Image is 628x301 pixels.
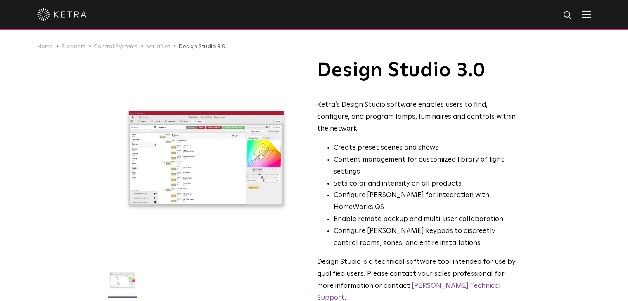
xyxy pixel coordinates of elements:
li: Content management for customized library of light settings [334,154,518,178]
img: ketra-logo-2019-white [37,8,87,21]
img: search icon [563,10,573,21]
div: Ketra’s Design Studio software enables users to find, configure, and program lamps, luminaires an... [317,99,518,135]
a: Products [61,44,85,49]
h1: Design Studio 3.0 [317,60,518,81]
a: Home [37,44,53,49]
li: Configure [PERSON_NAME] keypads to discreetly control rooms, zones, and entire installations [334,226,518,249]
li: Sets color and intensity on all products [334,178,518,190]
li: Configure [PERSON_NAME] for integration with HomeWorks QS [334,190,518,214]
a: KetraNet [146,44,170,49]
img: Hamburger%20Nav.svg [582,10,591,18]
li: Enable remote backup and multi-user collaboration [334,214,518,226]
li: Create preset scenes and shows [334,142,518,154]
a: Design Studio 3.0 [178,44,225,49]
a: Control Systems [94,44,137,49]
